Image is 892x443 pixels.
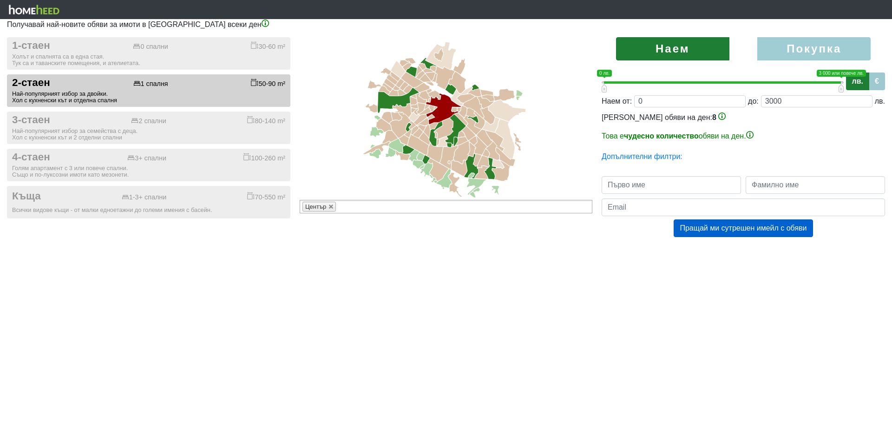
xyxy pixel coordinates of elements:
div: Наем от: [602,96,632,107]
button: 3-стаен 2 спални 80-140 m² Най-популярният избор за семейства с деца.Хол с кухненски кът и 2 отде... [7,112,290,144]
label: Покупка [757,37,871,60]
span: 3-стаен [12,114,50,126]
div: 3+ спални [127,154,166,162]
input: Първо име [602,176,741,194]
div: 70-550 m² [247,192,285,201]
div: 80-140 m² [247,116,285,125]
div: Холът и спалнята са в една стая. Тук са и таванските помещения, и ателиетата. [12,53,285,66]
div: 0 спални [133,43,168,51]
button: 4-стаен 3+ спални 100-260 m² Голям апартамент с 3 или повече спални.Също и по-луксозни имоти като... [7,149,290,181]
div: [PERSON_NAME] обяви на ден: [602,112,885,142]
a: Допълнителни филтри: [602,152,682,160]
div: 1-3+ спални [122,193,167,201]
div: лв. [875,96,885,107]
input: Email [602,198,885,216]
label: € [869,73,885,90]
div: Най-популярният избор за двойки. Хол с кухненски кът и отделна спалня [12,91,285,104]
p: Получавай най-новите обяви за имоти в [GEOGRAPHIC_DATA] всеки ден [7,19,885,30]
div: 2 спални [131,117,166,125]
span: Център [305,203,326,210]
div: Най-популярният избор за семейства с деца. Хол с кухненски кът и 2 отделни спални [12,128,285,141]
p: Това е обяви на ден. [602,131,885,142]
label: лв. [846,73,869,90]
input: Фамилно име [746,176,885,194]
div: 50-90 m² [251,79,285,88]
span: Къща [12,190,41,203]
button: Къща 1-3+ спални 70-550 m² Всички видове къщи - от малки едноетажни до големи имения с басейн. [7,186,290,218]
div: Голям апартамент с 3 или повече спални. Също и по-луксозни имоти като мезонети. [12,165,285,178]
span: 3 000 или повече лв. [817,70,866,77]
div: 100-260 m² [243,153,285,162]
div: 1 спалня [133,80,168,88]
b: чудесно количество [624,132,699,140]
span: 4-стаен [12,151,50,164]
div: до: [748,96,759,107]
span: 1-стаен [12,40,50,52]
span: 2-стаен [12,77,50,89]
span: 0 лв. [597,70,612,77]
div: 30-60 m² [251,41,285,51]
button: Пращай ми сутрешен имейл с обяви [674,219,813,237]
span: 8 [712,113,716,121]
button: 1-стаен 0 спални 30-60 m² Холът и спалнята са в една стая.Тук са и таванските помещения, и ателие... [7,37,290,70]
button: 2-стаен 1 спалня 50-90 m² Най-популярният избор за двойки.Хол с кухненски кът и отделна спалня [7,74,290,107]
img: info-3.png [718,112,726,120]
img: info-3.png [262,20,269,27]
div: Всички видове къщи - от малки едноетажни до големи имения с басейн. [12,207,285,213]
label: Наем [616,37,729,60]
img: info-3.png [746,131,754,139]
